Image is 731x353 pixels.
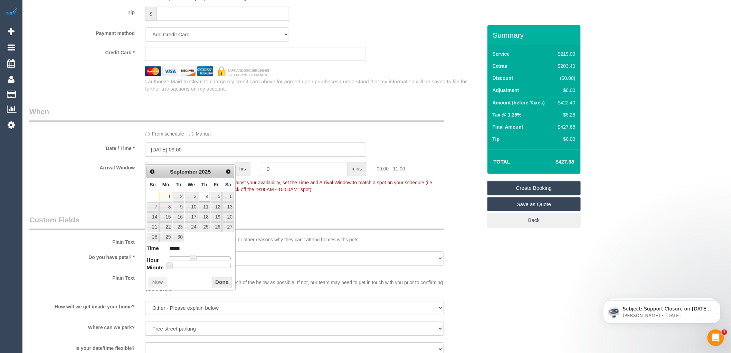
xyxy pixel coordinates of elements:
[145,180,432,192] span: To make this booking count against your availability, set the Time and Arrival Window to match a ...
[222,222,234,232] a: 27
[222,192,234,201] a: 6
[145,272,444,293] p: If you have time, please let us know as much of the below as possible. If not, our team may need ...
[722,329,727,335] span: 3
[159,212,172,222] a: 15
[214,182,219,187] span: Friday
[189,132,193,136] input: Manual
[487,213,581,227] a: Back
[235,162,250,176] span: hrs
[145,7,156,21] span: $
[159,202,172,212] a: 8
[348,162,367,176] span: mins
[185,192,198,201] a: 3
[555,75,575,82] div: ($0.00)
[24,342,140,352] label: Is your date/time flexible?
[593,286,731,334] iframe: Intercom notifications message
[708,329,724,346] iframe: Intercom live chat
[224,167,233,176] a: Next
[555,123,575,130] div: $427.68
[145,128,184,137] label: From schedule
[159,222,172,232] a: 22
[212,277,232,288] button: Done
[189,128,212,137] label: Manual
[149,277,166,288] button: Now
[24,236,140,245] label: Plain Text
[555,87,575,94] div: $0.00
[146,244,159,253] dt: Time
[173,212,184,222] a: 16
[147,233,159,242] a: 28
[162,182,169,187] span: Monday
[211,202,222,212] a: 12
[226,169,231,174] span: Next
[24,47,140,56] label: Credit Card *
[188,182,195,187] span: Wednesday
[24,322,140,331] label: Where can we park?
[147,212,159,222] a: 14
[4,7,18,17] img: Automaid Logo
[487,181,581,195] a: Create Booking
[493,87,519,94] label: Adjustment
[493,31,577,39] h3: Summary
[145,142,366,157] input: DD/MM/YYYY HH:MM
[371,162,487,172] div: 09:00 - 11:00
[493,63,507,69] label: Extras
[555,50,575,57] div: $219.00
[199,202,210,212] a: 11
[170,169,198,175] span: September
[140,66,275,76] img: credit cards
[222,212,234,222] a: 20
[24,142,140,152] label: Date / Time *
[555,111,575,118] div: $5.28
[487,197,581,212] a: Save as Quote
[199,192,210,201] a: 4
[493,99,545,106] label: Amount (before Taxes)
[29,215,444,230] legend: Custom Fields
[29,106,444,122] legend: When
[211,222,222,232] a: 26
[148,167,157,176] a: Prev
[176,182,181,187] span: Tuesday
[555,136,575,142] div: $0.00
[494,159,511,165] strong: Total
[146,264,164,272] dt: Minute
[24,162,140,171] label: Arrival Window
[555,63,575,69] div: $203.40
[24,272,140,281] label: Plain Text
[150,169,155,174] span: Prev
[24,27,140,37] label: Payment method
[145,236,444,243] p: Some of our cleaning teams have allergies or other reasons why they can't attend homes withs pets.
[211,212,222,222] a: 19
[24,7,140,16] label: Tip
[173,222,184,232] a: 23
[173,233,184,242] a: 30
[159,192,172,201] a: 1
[201,182,207,187] span: Thursday
[146,256,159,265] dt: Hour
[493,136,500,142] label: Tip
[185,212,198,222] a: 17
[151,50,360,57] iframe: Secure card payment input frame
[24,251,140,261] label: Do you have pets? *
[493,111,522,118] label: Tax @ 1.25%
[225,182,231,187] span: Saturday
[185,202,198,212] a: 10
[222,202,234,212] a: 13
[150,182,156,187] span: Sunday
[173,192,184,201] a: 2
[140,78,487,93] div: I authorize Maid to Clean to charge my credit card above for agreed upon purchases.
[159,233,172,242] a: 29
[199,212,210,222] a: 18
[535,159,574,165] h4: $427.68
[211,192,222,201] a: 5
[185,222,198,232] a: 24
[493,75,513,82] label: Discount
[173,202,184,212] a: 9
[493,50,510,57] label: Service
[555,99,575,106] div: $422.40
